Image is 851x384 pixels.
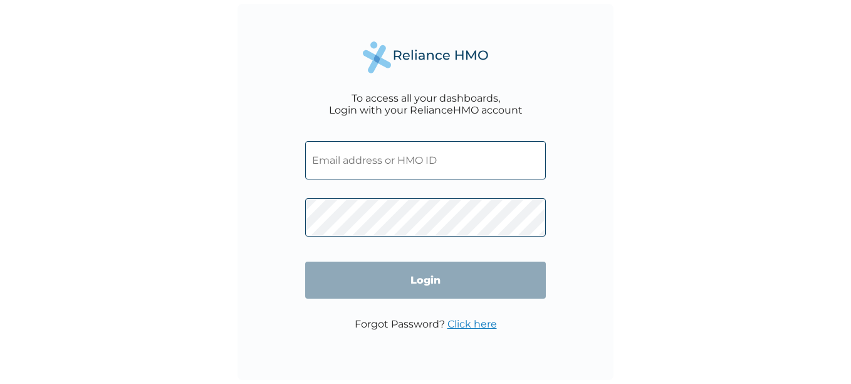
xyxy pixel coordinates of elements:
[305,262,546,299] input: Login
[355,318,497,330] p: Forgot Password?
[305,141,546,179] input: Email address or HMO ID
[447,318,497,330] a: Click here
[329,92,523,116] div: To access all your dashboards, Login with your RelianceHMO account
[363,41,488,73] img: Reliance Health's Logo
